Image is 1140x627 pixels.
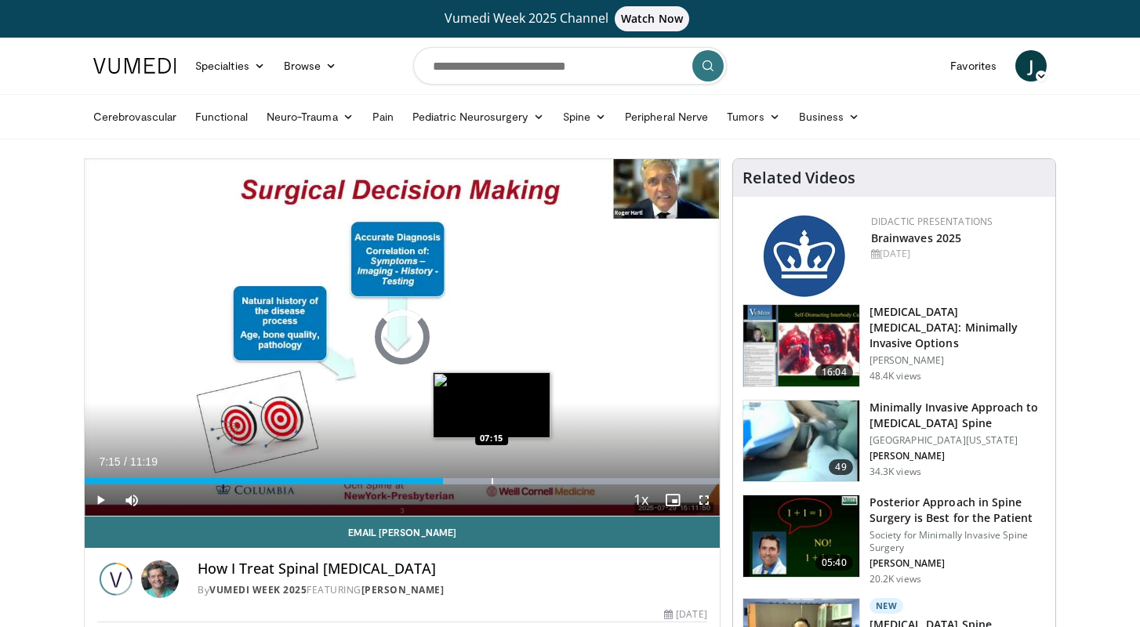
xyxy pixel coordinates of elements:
[870,304,1046,351] h3: [MEDICAL_DATA] [MEDICAL_DATA]: Minimally Invasive Options
[130,455,158,468] span: 11:19
[84,101,186,132] a: Cerebrovascular
[829,459,852,475] span: 49
[1015,50,1047,82] a: J
[554,101,615,132] a: Spine
[870,400,1046,431] h3: Minimally Invasive Approach to [MEDICAL_DATA] Spine
[433,372,550,438] img: image.jpeg
[124,455,127,468] span: /
[93,58,176,74] img: VuMedi Logo
[742,495,1046,585] a: 05:40 Posterior Approach in Spine Surgery is Best for the Patient Society for Minimally Invasive ...
[96,6,1044,31] a: Vumedi Week 2025 ChannelWatch Now
[815,555,853,571] span: 05:40
[403,101,554,132] a: Pediatric Neurosurgery
[97,560,135,598] img: Vumedi Week 2025
[870,466,921,478] p: 34.3K views
[717,101,790,132] a: Tumors
[209,583,307,596] a: Vumedi Week 2025
[413,47,727,85] input: Search topics, interventions
[743,400,859,482] img: 38787_0000_3.png.150x105_q85_crop-smart_upscale.jpg
[871,215,1043,229] div: Didactic Presentations
[186,101,257,132] a: Functional
[870,354,1046,367] p: [PERSON_NAME]
[116,484,147,516] button: Mute
[870,495,1046,526] h3: Posterior Approach in Spine Surgery is Best for the Patient
[274,50,347,82] a: Browse
[198,583,707,597] div: By FEATURING
[743,305,859,386] img: 9f1438f7-b5aa-4a55-ab7b-c34f90e48e66.150x105_q85_crop-smart_upscale.jpg
[626,484,657,516] button: Playback Rate
[871,247,1043,261] div: [DATE]
[664,607,706,622] div: [DATE]
[657,484,688,516] button: Enable picture-in-picture mode
[85,484,116,516] button: Play
[941,50,1006,82] a: Favorites
[615,101,717,132] a: Peripheral Nerve
[742,400,1046,483] a: 49 Minimally Invasive Approach to [MEDICAL_DATA] Spine [GEOGRAPHIC_DATA][US_STATE] [PERSON_NAME] ...
[871,230,962,245] a: Brainwaves 2025
[742,169,855,187] h4: Related Videos
[363,101,403,132] a: Pain
[870,573,921,585] p: 20.2K views
[870,557,1046,570] p: [PERSON_NAME]
[186,50,274,82] a: Specialties
[688,484,720,516] button: Fullscreen
[870,450,1046,462] p: [PERSON_NAME]
[763,215,845,297] img: 24fc6d06-05ab-49be-9020-6cb578b60684.png.150x105_q85_autocrop_double_scale_upscale_version-0.2.jpg
[361,583,445,596] a: [PERSON_NAME]
[85,516,720,548] a: Email [PERSON_NAME]
[85,478,720,484] div: Progress Bar
[870,598,904,614] p: New
[615,6,689,31] span: Watch Now
[870,529,1046,554] p: Society for Minimally Invasive Spine Surgery
[815,364,853,380] span: 16:04
[870,434,1046,447] p: [GEOGRAPHIC_DATA][US_STATE]
[790,101,870,132] a: Business
[257,101,363,132] a: Neuro-Trauma
[141,560,179,598] img: Avatar
[870,370,921,382] p: 48.4K views
[85,159,720,516] video-js: Video Player
[742,304,1046,387] a: 16:04 [MEDICAL_DATA] [MEDICAL_DATA]: Minimally Invasive Options [PERSON_NAME] 48.4K views
[198,560,707,578] h4: How I Treat Spinal [MEDICAL_DATA]
[99,455,120,468] span: 7:15
[743,495,859,577] img: 3b6f0384-b2b2-4baa-b997-2e524ebddc4b.150x105_q85_crop-smart_upscale.jpg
